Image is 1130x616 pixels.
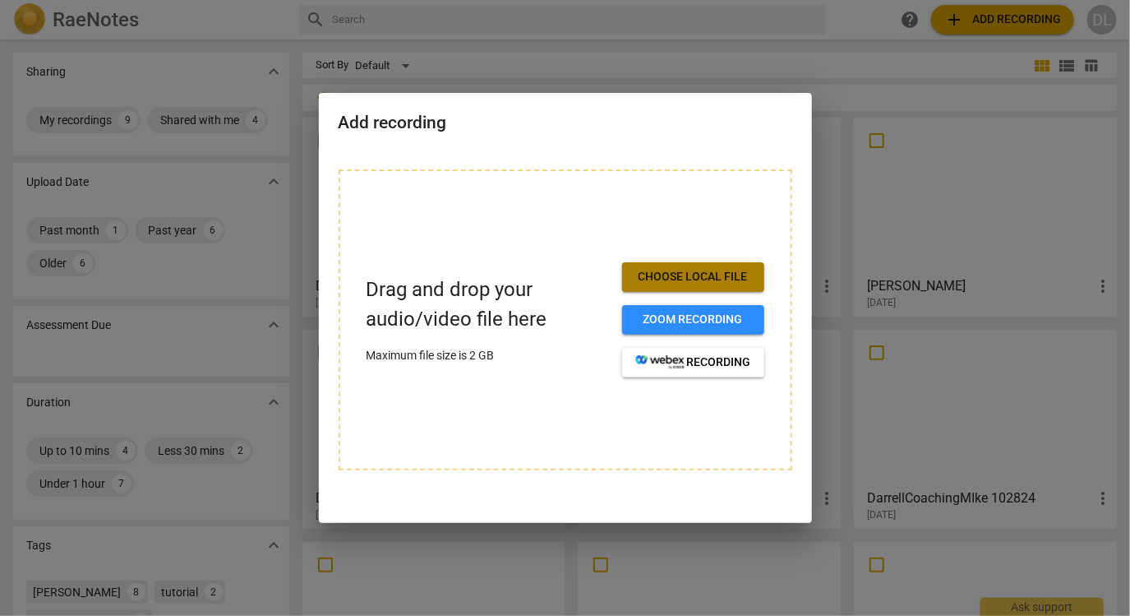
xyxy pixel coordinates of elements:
[367,276,609,333] p: Drag and drop your audio/video file here
[635,269,751,285] span: Choose local file
[622,262,764,292] button: Choose local file
[622,348,764,377] button: recording
[339,113,792,133] h2: Add recording
[367,347,609,364] p: Maximum file size is 2 GB
[622,305,764,335] button: Zoom recording
[635,312,751,328] span: Zoom recording
[635,354,751,371] span: recording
